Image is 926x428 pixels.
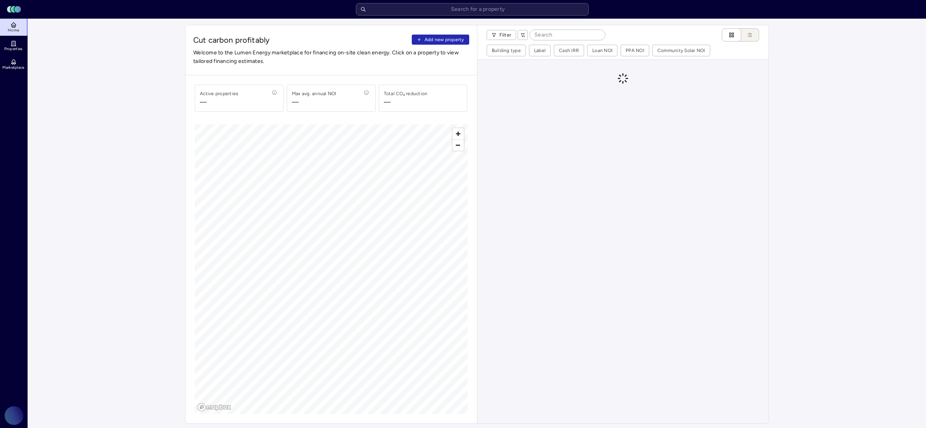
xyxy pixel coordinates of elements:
[453,140,464,151] span: Zoom out
[530,30,605,40] input: Search
[734,28,759,42] button: List view
[592,47,612,54] div: Loan NOI
[8,28,19,33] span: Home
[384,97,391,107] div: —
[487,45,525,56] button: Building type
[492,47,521,54] div: Building type
[588,45,617,56] button: Loan NOI
[425,36,464,43] span: Add new property
[193,35,409,45] span: Cut carbon profitably
[653,45,710,56] button: Community Solar NOI
[4,47,23,51] span: Properties
[453,128,464,139] button: Zoom in
[657,47,705,54] div: Community Solar NOI
[412,35,469,45] button: Add new property
[487,30,517,40] button: Filter
[195,124,468,414] canvas: Map
[626,47,644,54] div: PPA NOI
[499,31,512,39] span: Filter
[722,28,741,42] button: Cards view
[197,403,231,412] a: Mapbox logo
[2,65,24,70] span: Marketplace
[554,45,584,56] button: Cash IRR
[200,97,238,107] span: —
[193,49,469,66] span: Welcome to the Lumen Energy marketplace for financing on-site clean energy. Click on a property t...
[200,90,238,97] div: Active properties
[529,45,550,56] button: Label
[559,47,579,54] div: Cash IRR
[384,90,428,97] div: Total CO₂ reduction
[292,97,336,107] span: —
[621,45,649,56] button: PPA NOI
[356,3,589,16] input: Search for a property
[292,90,336,97] div: Max avg. annual NOI
[534,47,546,54] div: Label
[453,139,464,151] button: Zoom out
